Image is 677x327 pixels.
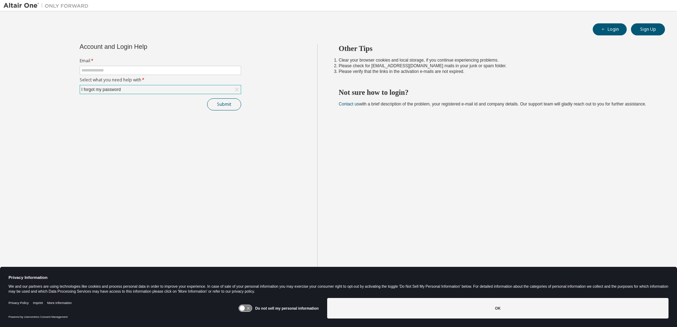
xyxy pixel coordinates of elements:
label: Email [80,58,241,64]
span: with a brief description of the problem, your registered e-mail id and company details. Our suppo... [339,102,646,107]
button: Submit [207,98,241,110]
a: Contact us [339,102,359,107]
div: Account and Login Help [80,44,209,50]
div: I forgot my password [80,85,241,94]
li: Clear your browser cookies and local storage, if you continue experiencing problems. [339,57,653,63]
li: Please verify that the links in the activation e-mails are not expired. [339,69,653,74]
li: Please check for [EMAIL_ADDRESS][DOMAIN_NAME] mails in your junk or spam folder. [339,63,653,69]
label: Select what you need help with [80,77,241,83]
h2: Other Tips [339,44,653,53]
div: I forgot my password [80,86,122,93]
img: Altair One [4,2,92,9]
h2: Not sure how to login? [339,88,653,97]
button: Login [593,23,627,35]
button: Sign Up [631,23,665,35]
